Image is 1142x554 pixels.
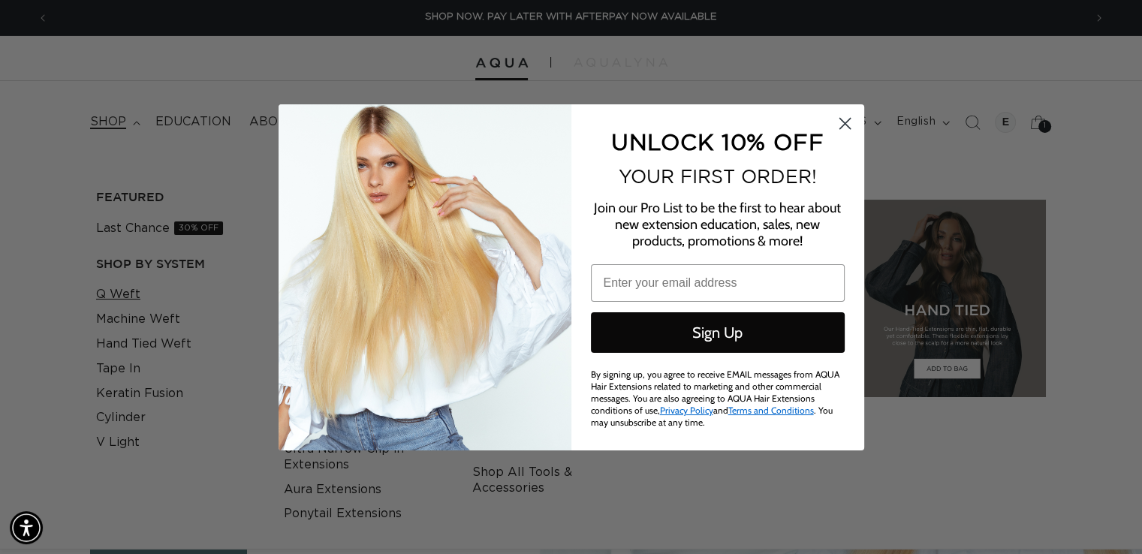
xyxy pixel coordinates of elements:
span: UNLOCK 10% OFF [611,129,824,154]
img: daab8b0d-f573-4e8c-a4d0-05ad8d765127.png [279,104,571,450]
button: Sign Up [591,312,845,353]
div: Accessibility Menu [10,511,43,544]
span: YOUR FIRST ORDER! [619,166,817,187]
span: By signing up, you agree to receive EMAIL messages from AQUA Hair Extensions related to marketing... [591,369,839,428]
input: Enter your email address [591,264,845,302]
a: Privacy Policy [660,405,713,416]
span: Join our Pro List to be the first to hear about new extension education, sales, new products, pro... [594,200,841,249]
iframe: Chat Widget [1067,482,1142,554]
button: Close dialog [832,110,858,137]
a: Terms and Conditions [728,405,814,416]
